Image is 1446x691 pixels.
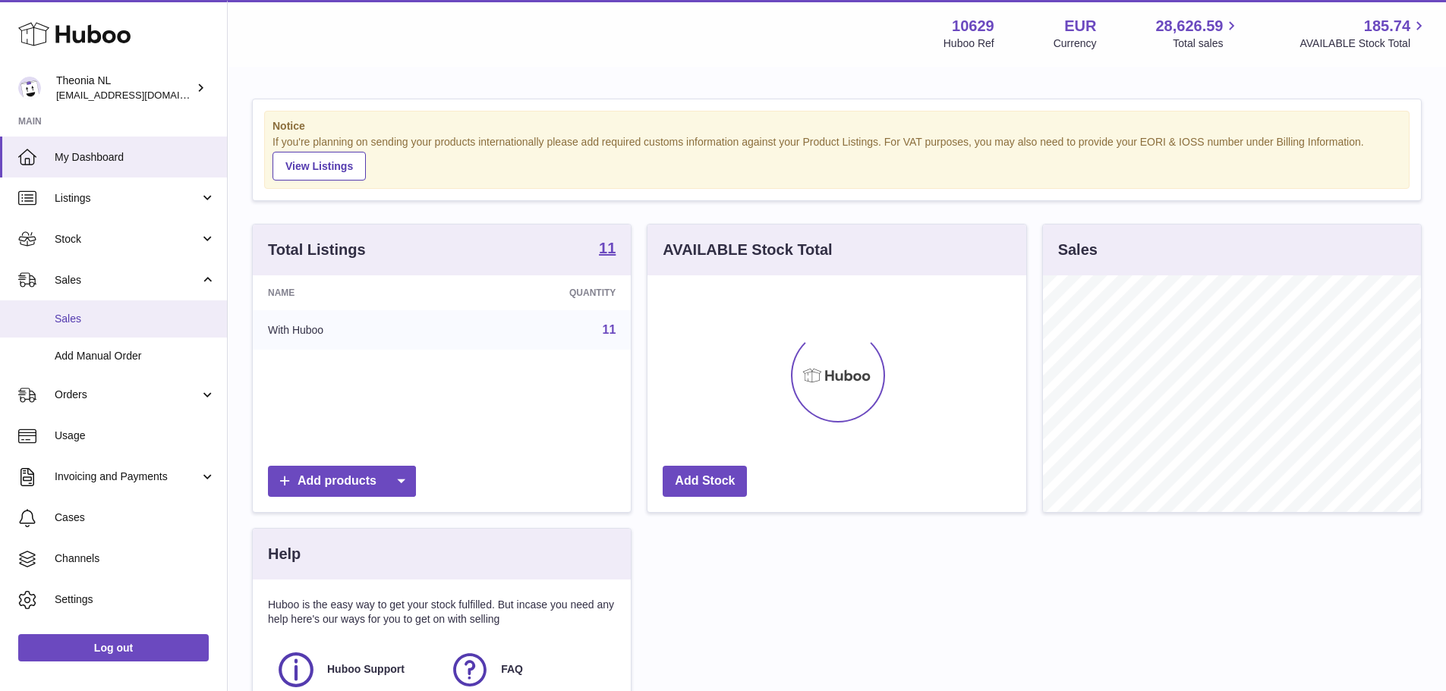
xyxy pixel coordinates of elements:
[273,135,1401,181] div: If you're planning on sending your products internationally please add required customs informati...
[55,429,216,443] span: Usage
[501,662,523,677] span: FAQ
[1300,16,1428,51] a: 185.74 AVAILABLE Stock Total
[952,16,994,36] strong: 10629
[1054,36,1097,51] div: Currency
[273,152,366,181] a: View Listings
[1058,240,1098,260] h3: Sales
[452,275,631,310] th: Quantity
[1300,36,1428,51] span: AVAILABLE Stock Total
[449,649,608,690] a: FAQ
[55,232,200,247] span: Stock
[55,551,216,566] span: Channels
[56,74,193,102] div: Theonia NL
[55,510,216,525] span: Cases
[55,349,216,363] span: Add Manual Order
[1155,16,1223,36] span: 28,626.59
[55,312,216,326] span: Sales
[276,649,434,690] a: Huboo Support
[273,119,1401,133] strong: Notice
[1064,16,1096,36] strong: EUR
[268,598,616,627] p: Huboo is the easy way to get your stock fulfilled. But incase you need any help here's our ways f...
[1155,16,1240,51] a: 28,626.59 Total sales
[253,310,452,350] td: With Huboo
[55,388,200,402] span: Orders
[327,662,405,677] span: Huboo Support
[253,275,452,310] th: Name
[18,77,41,99] img: info@wholesomegoods.eu
[56,89,223,101] span: [EMAIL_ADDRESS][DOMAIN_NAME]
[55,592,216,607] span: Settings
[55,150,216,165] span: My Dashboard
[268,544,301,564] h3: Help
[603,323,616,336] a: 11
[268,240,366,260] h3: Total Listings
[55,273,200,287] span: Sales
[599,240,616,256] strong: 11
[663,466,747,497] a: Add Stock
[944,36,994,51] div: Huboo Ref
[663,240,832,260] h3: AVAILABLE Stock Total
[1364,16,1410,36] span: 185.74
[1173,36,1240,51] span: Total sales
[268,466,416,497] a: Add products
[18,634,209,661] a: Log out
[55,191,200,206] span: Listings
[599,240,616,259] a: 11
[55,470,200,484] span: Invoicing and Payments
